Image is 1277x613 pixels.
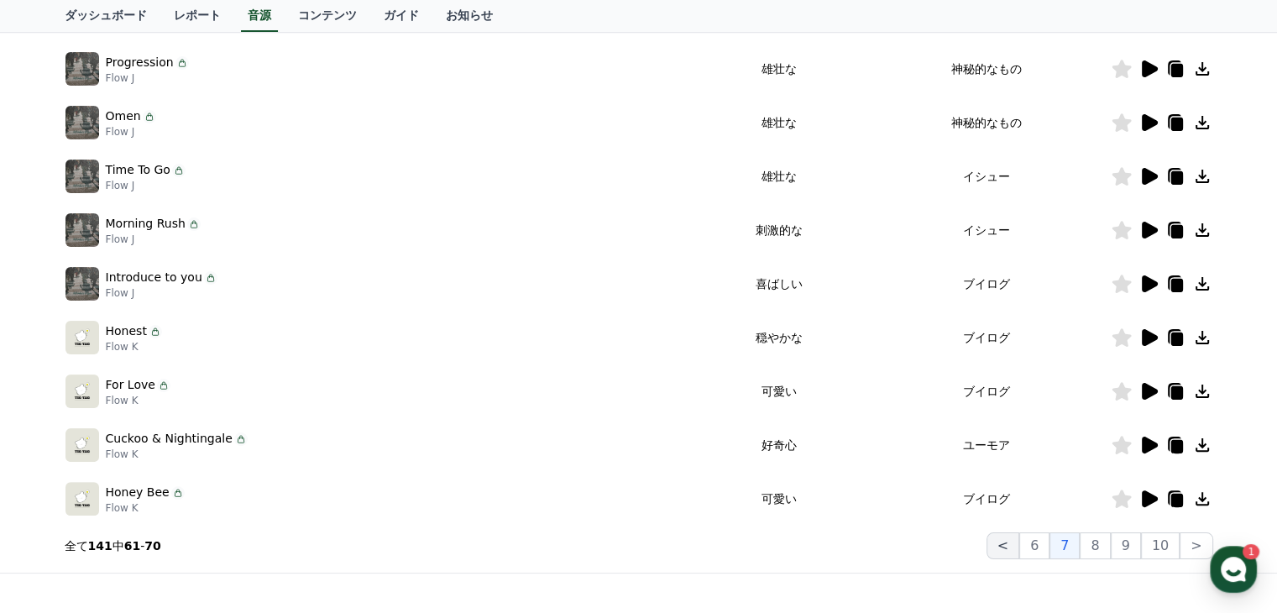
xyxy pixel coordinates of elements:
[139,500,189,513] span: Messages
[65,482,99,516] img: music
[88,539,113,553] strong: 141
[696,311,863,364] td: 穏やかな
[1019,532,1049,559] button: 6
[43,499,72,512] span: Home
[124,539,140,553] strong: 61
[987,532,1019,559] button: <
[1049,532,1080,559] button: 7
[106,125,156,139] p: Flow J
[696,42,863,96] td: 雄壮な
[862,149,1110,203] td: イシュー
[249,499,290,512] span: Settings
[106,161,170,179] p: Time To Go
[106,376,155,394] p: For Love
[65,267,99,301] img: music
[65,160,99,193] img: music
[1180,532,1212,559] button: >
[696,203,863,257] td: 刺激的な
[862,203,1110,257] td: イシュー
[65,375,99,408] img: music
[5,474,111,516] a: Home
[862,418,1110,472] td: ユーモア
[106,394,170,407] p: Flow K
[862,42,1110,96] td: 神秘的なもの
[696,149,863,203] td: 雄壮な
[65,428,99,462] img: music
[862,364,1110,418] td: ブイログ
[862,96,1110,149] td: 神秘的なもの
[217,474,322,516] a: Settings
[696,472,863,526] td: 可愛い
[106,71,189,85] p: Flow J
[65,321,99,354] img: music
[106,340,162,354] p: Flow K
[862,311,1110,364] td: ブイログ
[696,257,863,311] td: 喜ばしい
[1080,532,1110,559] button: 8
[106,286,217,300] p: Flow J
[65,106,99,139] img: music
[1111,532,1141,559] button: 9
[106,215,186,233] p: Morning Rush
[1141,532,1180,559] button: 10
[106,269,202,286] p: Introduce to you
[106,430,233,448] p: Cuckoo & Nightingale
[696,418,863,472] td: 好奇心
[65,213,99,247] img: music
[106,233,201,246] p: Flow J
[111,474,217,516] a: 1Messages
[106,501,185,515] p: Flow K
[106,322,147,340] p: Honest
[106,448,248,461] p: Flow K
[696,96,863,149] td: 雄壮な
[170,473,176,486] span: 1
[106,179,186,192] p: Flow J
[106,107,141,125] p: Omen
[144,539,160,553] strong: 70
[65,537,161,554] p: 全て 中 -
[862,472,1110,526] td: ブイログ
[65,52,99,86] img: music
[862,257,1110,311] td: ブイログ
[106,54,174,71] p: Progression
[106,484,170,501] p: Honey Bee
[696,364,863,418] td: 可愛い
